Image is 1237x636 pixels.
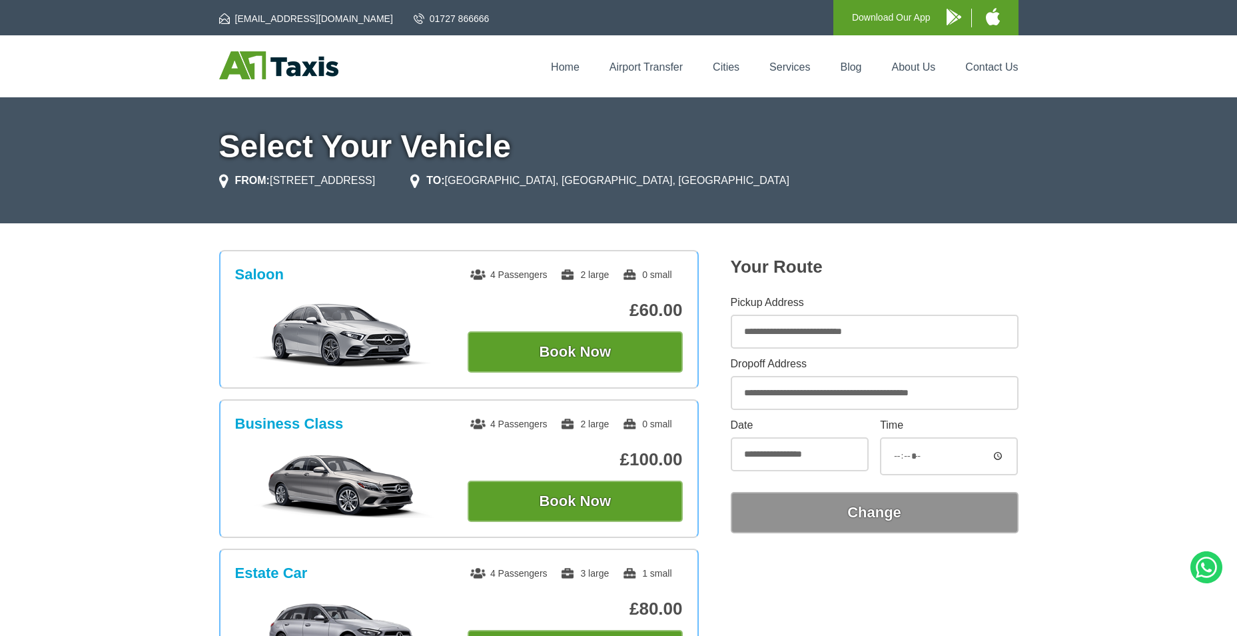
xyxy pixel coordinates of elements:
a: Contact Us [965,61,1018,73]
img: A1 Taxis iPhone App [986,8,1000,25]
a: Blog [840,61,861,73]
strong: TO: [426,175,444,186]
li: [GEOGRAPHIC_DATA], [GEOGRAPHIC_DATA], [GEOGRAPHIC_DATA] [410,173,789,189]
img: Saloon [242,302,442,369]
h2: Your Route [731,257,1019,277]
a: Home [551,61,580,73]
img: A1 Taxis Android App [947,9,961,25]
p: £80.00 [468,599,683,619]
img: Business Class [242,451,442,518]
button: Change [731,492,1019,533]
span: 2 large [560,419,609,429]
li: [STREET_ADDRESS] [219,173,376,189]
span: 3 large [560,568,609,579]
span: 4 Passengers [470,269,548,280]
a: Services [769,61,810,73]
span: 0 small [622,269,671,280]
a: 01727 866666 [414,12,490,25]
span: 4 Passengers [470,419,548,429]
a: Airport Transfer [610,61,683,73]
p: £60.00 [468,300,683,321]
label: Pickup Address [731,297,1019,308]
strong: FROM: [235,175,270,186]
button: Book Now [468,481,683,522]
span: 4 Passengers [470,568,548,579]
a: Cities [713,61,739,73]
h3: Estate Car [235,565,308,582]
label: Time [880,420,1018,431]
label: Dropoff Address [731,359,1019,369]
a: [EMAIL_ADDRESS][DOMAIN_NAME] [219,12,393,25]
span: 1 small [622,568,671,579]
span: 2 large [560,269,609,280]
h3: Saloon [235,266,284,283]
img: A1 Taxis St Albans LTD [219,51,338,79]
h1: Select Your Vehicle [219,131,1019,163]
p: £100.00 [468,449,683,470]
p: Download Our App [852,9,931,26]
label: Date [731,420,869,431]
a: About Us [892,61,936,73]
span: 0 small [622,419,671,429]
h3: Business Class [235,415,344,433]
button: Book Now [468,331,683,373]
